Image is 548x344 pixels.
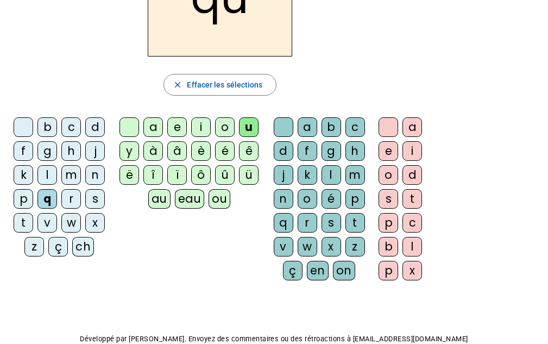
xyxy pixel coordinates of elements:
[322,165,341,185] div: l
[322,237,341,257] div: x
[274,141,293,161] div: d
[167,165,187,185] div: ï
[379,237,398,257] div: b
[119,141,139,161] div: y
[173,80,182,90] mat-icon: close
[148,189,171,209] div: au
[14,189,33,209] div: p
[239,117,259,137] div: u
[85,189,105,209] div: s
[402,213,422,233] div: c
[298,117,317,137] div: a
[307,261,329,280] div: en
[143,117,163,137] div: a
[215,165,235,185] div: û
[209,189,230,209] div: ou
[274,189,293,209] div: n
[37,117,57,137] div: b
[167,117,187,137] div: e
[119,165,139,185] div: ë
[345,189,365,209] div: p
[143,141,163,161] div: à
[85,165,105,185] div: n
[61,189,81,209] div: r
[14,213,33,233] div: t
[345,213,365,233] div: t
[61,141,81,161] div: h
[24,237,44,257] div: z
[379,189,398,209] div: s
[379,165,398,185] div: o
[298,165,317,185] div: k
[274,237,293,257] div: v
[333,261,355,280] div: on
[167,141,187,161] div: â
[345,141,365,161] div: h
[187,78,262,91] span: Effacer les sélections
[345,117,365,137] div: c
[163,74,276,96] button: Effacer les sélections
[298,237,317,257] div: w
[143,165,163,185] div: î
[274,165,293,185] div: j
[298,213,317,233] div: r
[402,189,422,209] div: t
[85,117,105,137] div: d
[322,117,341,137] div: b
[239,165,259,185] div: ü
[215,141,235,161] div: é
[322,189,341,209] div: é
[37,213,57,233] div: v
[85,141,105,161] div: j
[37,189,57,209] div: q
[37,165,57,185] div: l
[175,189,205,209] div: eau
[215,117,235,137] div: o
[298,141,317,161] div: f
[14,141,33,161] div: f
[345,165,365,185] div: m
[402,117,422,137] div: a
[48,237,68,257] div: ç
[191,165,211,185] div: ô
[379,141,398,161] div: e
[402,141,422,161] div: i
[191,141,211,161] div: è
[274,213,293,233] div: q
[379,213,398,233] div: p
[379,261,398,280] div: p
[322,141,341,161] div: g
[61,165,81,185] div: m
[402,237,422,257] div: l
[37,141,57,161] div: g
[402,261,422,280] div: x
[345,237,365,257] div: z
[61,213,81,233] div: w
[283,261,303,280] div: ç
[322,213,341,233] div: s
[85,213,105,233] div: x
[61,117,81,137] div: c
[72,237,94,257] div: ch
[402,165,422,185] div: d
[14,165,33,185] div: k
[298,189,317,209] div: o
[191,117,211,137] div: i
[239,141,259,161] div: ê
